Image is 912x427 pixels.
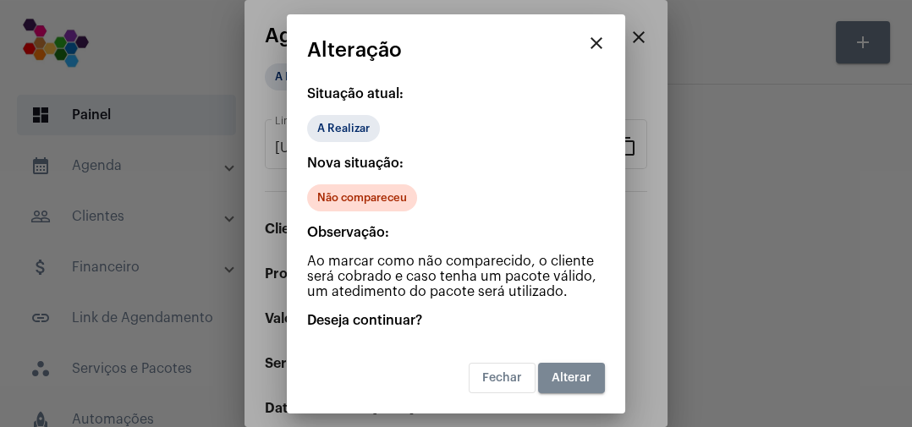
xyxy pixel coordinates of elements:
button: Alterar [538,363,605,393]
p: Deseja continuar? [307,313,605,328]
mat-chip: A Realizar [307,115,380,142]
p: Observação: [307,225,605,240]
p: Situação atual: [307,86,605,101]
span: Alteração [307,39,402,61]
mat-chip: Não compareceu [307,184,417,211]
span: Alterar [552,372,591,384]
button: Fechar [469,363,536,393]
span: Fechar [482,372,522,384]
mat-icon: close [586,33,607,53]
p: Nova situação: [307,156,605,171]
p: Ao marcar como não comparecido, o cliente será cobrado e caso tenha um pacote válido, um atedimen... [307,254,605,299]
